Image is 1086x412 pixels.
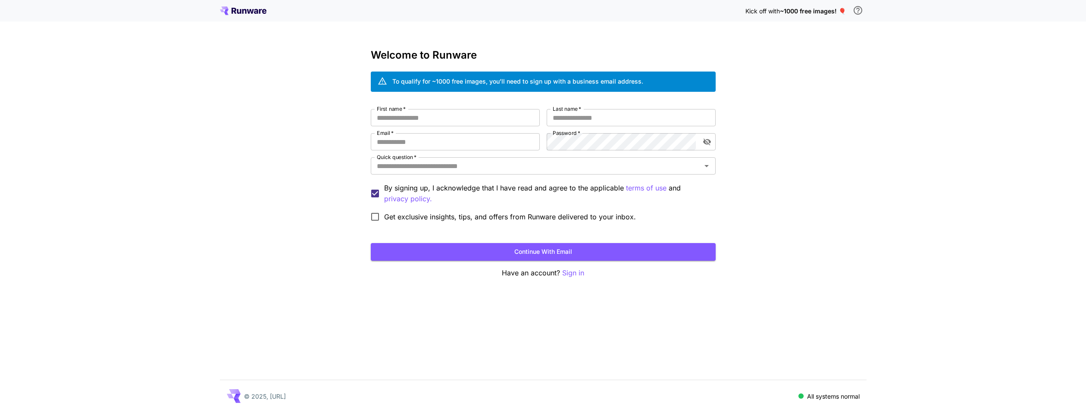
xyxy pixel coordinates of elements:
[384,194,432,204] p: privacy policy.
[371,49,716,61] h3: Welcome to Runware
[371,268,716,278] p: Have an account?
[553,129,580,137] label: Password
[384,194,432,204] button: By signing up, I acknowledge that I have read and agree to the applicable terms of use and
[377,153,416,161] label: Quick question
[244,392,286,401] p: © 2025, [URL]
[626,183,667,194] button: By signing up, I acknowledge that I have read and agree to the applicable and privacy policy.
[377,105,406,112] label: First name
[371,243,716,261] button: Continue with email
[701,160,713,172] button: Open
[699,134,715,150] button: toggle password visibility
[377,129,394,137] label: Email
[807,392,860,401] p: All systems normal
[849,2,867,19] button: In order to qualify for free credit, you need to sign up with a business email address and click ...
[553,105,581,112] label: Last name
[780,7,846,15] span: ~1000 free images! 🎈
[392,77,643,86] div: To qualify for ~1000 free images, you’ll need to sign up with a business email address.
[384,183,709,204] p: By signing up, I acknowledge that I have read and agree to the applicable and
[562,268,584,278] button: Sign in
[745,7,780,15] span: Kick off with
[384,212,636,222] span: Get exclusive insights, tips, and offers from Runware delivered to your inbox.
[626,183,667,194] p: terms of use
